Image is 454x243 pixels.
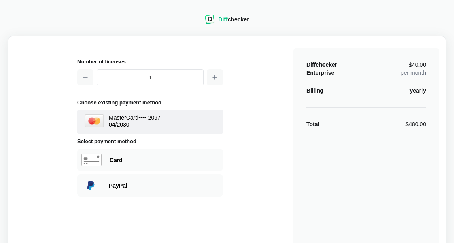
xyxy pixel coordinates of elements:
[109,182,219,190] div: Paying with PayPal
[410,87,426,95] div: yearly
[405,120,426,128] div: $480.00
[205,15,215,24] img: Diffchecker logo
[77,57,223,66] h2: Number of licenses
[85,114,104,128] img: MasterCard Logo
[409,62,426,68] span: $40.00
[218,15,249,23] div: checker
[306,87,324,95] div: Billing
[77,149,223,171] div: Paying with Card
[77,174,223,197] div: Paying with PayPal
[401,61,426,77] div: per month
[218,16,227,23] span: Diff
[77,110,223,134] button: MasterCard LogoMasterCard•••• 209704/2030
[205,19,249,25] a: Diffchecker logoDiffchecker
[306,61,337,68] span: Diffchecker
[77,137,223,146] h2: Select payment method
[306,70,334,76] span: Enterprise
[306,121,319,127] strong: Total
[97,69,204,85] input: 1
[110,156,219,164] div: Paying with Card
[109,114,161,130] div: MasterCard •••• 2097 04 / 2030
[77,98,223,107] h2: Choose existing payment method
